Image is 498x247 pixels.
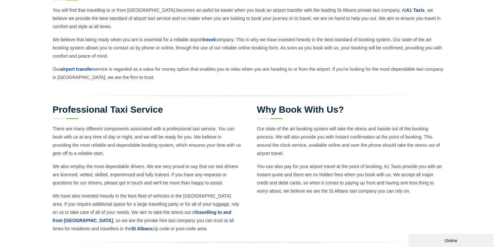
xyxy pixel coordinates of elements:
p: We also employ the most dependable drivers. We are very proud to say that our taxi drivers are li... [53,162,241,187]
a: airport transfer [60,66,93,72]
p: Our state of the art booking system will take the stress and hassle out of the booking process. W... [257,125,446,158]
p: You can also pay for your airport travel at the point of booking. A1 Taxis provide you with an in... [257,162,446,195]
p: You will find that travelling to or from [GEOGRAPHIC_DATA] becomes an awful lot easier when you b... [53,6,446,31]
a: A1 Taxis [406,8,425,13]
a: St Albans [131,226,152,231]
iframe: chat widget [408,233,495,247]
h2: Why book with us? [257,105,446,114]
p: We have also invested heavily in the best fleet of vehicles in the [GEOGRAPHIC_DATA] area. If you... [53,192,241,233]
p: We believe that being ready when you are is essential for a reliable airport company. This is why... [53,36,446,60]
p: There are many different components associated with a professional taxi service. You can book wit... [53,125,241,158]
a: travel [203,37,215,42]
p: Our service is regarded as a value for money option that enables you to relax when you are headin... [53,65,446,82]
h2: Professional Taxi Service [53,105,241,114]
